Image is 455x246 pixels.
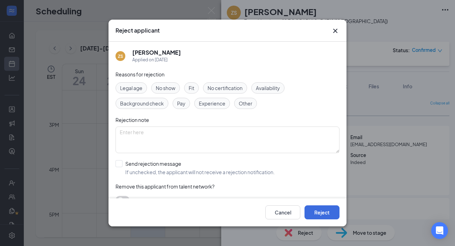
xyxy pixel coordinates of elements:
button: Reject [304,205,339,219]
span: Experience [199,100,225,107]
span: Yes [132,196,141,204]
span: Pay [177,100,185,107]
span: Remove this applicant from talent network? [115,183,215,190]
h5: [PERSON_NAME] [132,49,181,56]
button: Close [331,27,339,35]
div: Open Intercom Messenger [431,222,448,239]
h3: Reject applicant [115,27,160,34]
span: No certification [208,84,243,92]
div: Applied on [DATE] [132,56,181,63]
span: Background check [120,100,164,107]
svg: Cross [331,27,339,35]
button: Cancel [265,205,300,219]
div: ZS [118,53,123,59]
span: No show [156,84,175,92]
span: Availability [256,84,280,92]
span: Fit [189,84,194,92]
span: Other [239,100,252,107]
span: Reasons for rejection [115,71,164,77]
span: Rejection note [115,117,149,123]
span: Legal age [120,84,142,92]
